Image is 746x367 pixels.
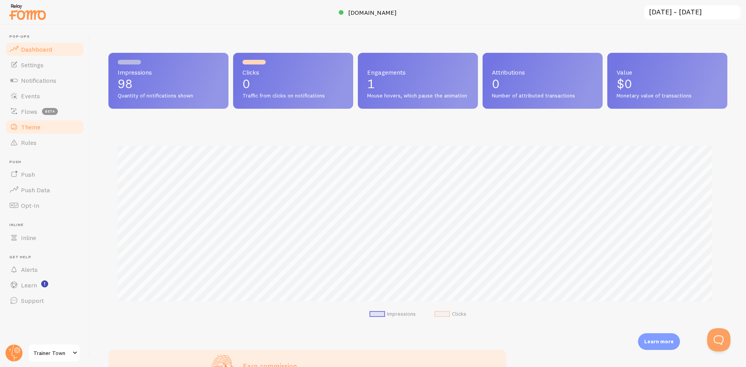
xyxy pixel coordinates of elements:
[638,333,680,350] div: Learn more
[21,186,50,194] span: Push Data
[5,230,85,245] a: Inline
[492,69,593,75] span: Attributions
[9,34,85,39] span: Pop-ups
[492,78,593,90] p: 0
[21,123,40,131] span: Theme
[367,92,469,99] span: Mouse hovers, which pause the animation
[5,104,85,119] a: Flows beta
[242,69,344,75] span: Clicks
[5,88,85,104] a: Events
[9,255,85,260] span: Get Help
[5,42,85,57] a: Dashboard
[617,92,718,99] span: Monetary value of transactions
[21,297,44,304] span: Support
[21,202,39,209] span: Opt-In
[21,281,37,289] span: Learn
[5,135,85,150] a: Rules
[5,73,85,88] a: Notifications
[118,92,219,99] span: Quantity of notifications shown
[242,78,344,90] p: 0
[5,262,85,277] a: Alerts
[370,311,416,318] li: Impressions
[617,76,632,91] span: $0
[367,78,469,90] p: 1
[707,328,730,351] iframe: Help Scout Beacon - Open
[21,139,37,146] span: Rules
[28,344,80,362] a: Trainer Town
[21,45,52,53] span: Dashboard
[5,167,85,182] a: Push
[41,280,48,287] svg: <p>Watch New Feature Tutorials!</p>
[5,198,85,213] a: Opt-In
[21,108,37,115] span: Flows
[5,277,85,293] a: Learn
[21,234,36,242] span: Inline
[21,170,35,178] span: Push
[8,2,47,22] img: fomo-relay-logo-orange.svg
[5,293,85,308] a: Support
[5,119,85,135] a: Theme
[33,348,70,358] span: Trainer Town
[5,182,85,198] a: Push Data
[492,92,593,99] span: Number of attributed transactions
[9,223,85,228] span: Inline
[5,57,85,73] a: Settings
[118,69,219,75] span: Impressions
[367,69,469,75] span: Engagements
[242,92,344,99] span: Traffic from clicks on notifications
[118,78,219,90] p: 98
[9,160,85,165] span: Push
[434,311,466,318] li: Clicks
[644,338,674,345] p: Learn more
[21,77,56,84] span: Notifications
[21,61,44,69] span: Settings
[21,92,40,100] span: Events
[21,266,38,273] span: Alerts
[42,108,58,115] span: beta
[617,69,718,75] span: Value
